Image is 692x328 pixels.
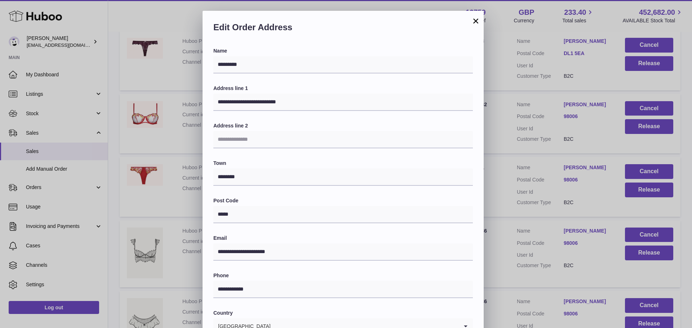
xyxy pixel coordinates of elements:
[213,310,473,316] label: Country
[471,17,480,25] button: ×
[213,197,473,204] label: Post Code
[213,48,473,54] label: Name
[213,122,473,129] label: Address line 2
[213,235,473,242] label: Email
[213,160,473,167] label: Town
[213,22,473,37] h2: Edit Order Address
[213,85,473,92] label: Address line 1
[213,272,473,279] label: Phone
